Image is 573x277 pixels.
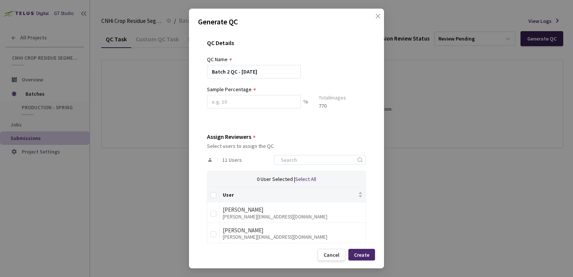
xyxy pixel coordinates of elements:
[198,16,375,27] p: Generate QC
[222,157,242,163] span: 11 Users
[223,235,363,240] div: [PERSON_NAME][EMAIL_ADDRESS][DOMAIN_NAME]
[207,85,252,93] div: Sample Percentage
[207,55,228,63] div: QC Name
[223,214,363,220] div: [PERSON_NAME][EMAIL_ADDRESS][DOMAIN_NAME]
[207,39,366,55] div: QC Details
[301,95,310,115] div: %
[257,176,295,182] span: 0 User Selected |
[319,93,346,102] div: Total Images
[220,187,366,202] th: User
[207,95,301,108] input: e.g. 10
[319,102,346,110] div: 770
[367,13,379,25] button: Close
[223,226,363,235] div: [PERSON_NAME]
[375,13,381,34] span: close
[295,176,316,182] span: Select All
[207,143,366,149] div: Select users to assign the QC
[223,192,357,198] span: User
[207,133,251,140] div: Assign Reviewers
[223,205,363,214] div: [PERSON_NAME]
[354,252,369,258] div: Create
[324,252,339,258] div: Cancel
[276,155,356,164] input: Search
